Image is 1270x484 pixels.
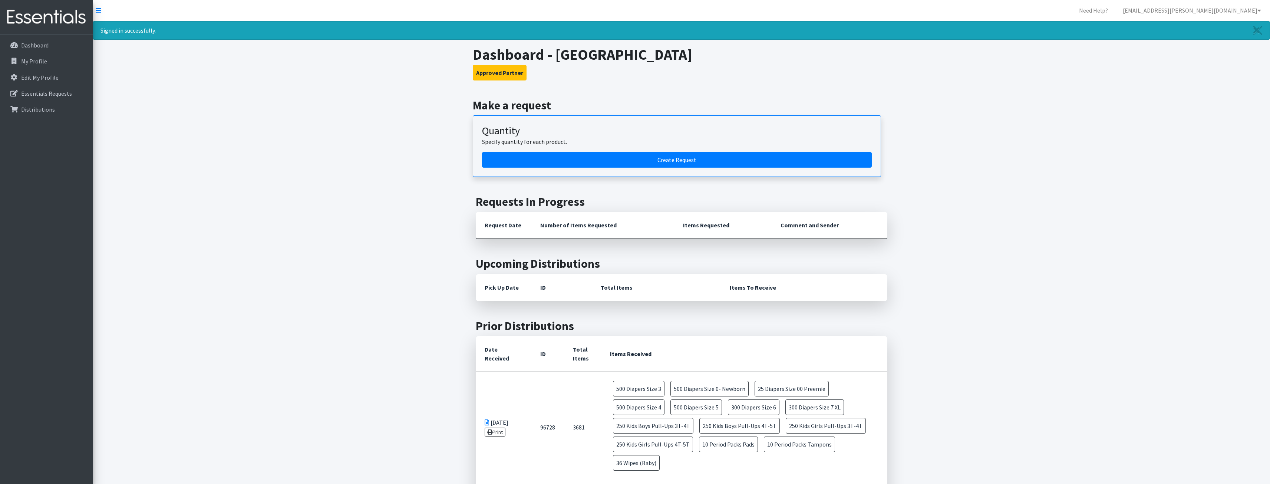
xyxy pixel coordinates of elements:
[476,372,531,483] td: [DATE]
[21,42,49,49] p: Dashboard
[613,399,664,415] span: 500 Diapers Size 4
[721,274,887,301] th: Items To Receive
[613,381,664,396] span: 500 Diapers Size 3
[476,319,887,333] h2: Prior Distributions
[785,399,844,415] span: 300 Diapers Size 7 XL
[699,437,758,452] span: 10 Period Packs Pads
[1246,22,1270,39] a: Close
[670,381,749,396] span: 500 Diapers Size 0- Newborn
[476,336,531,372] th: Date Received
[1073,3,1114,18] a: Need Help?
[531,212,674,239] th: Number of Items Requested
[476,195,887,209] h2: Requests In Progress
[613,418,693,434] span: 250 Kids Boys Pull-Ups 3T-4T
[93,21,1270,40] div: Signed in successfully.
[670,399,722,415] span: 500 Diapers Size 5
[473,98,890,112] h2: Make a request
[592,274,721,301] th: Total Items
[21,74,59,81] p: Edit My Profile
[564,372,601,483] td: 3681
[476,212,531,239] th: Request Date
[3,86,90,101] a: Essentials Requests
[786,418,866,434] span: 250 Kids Girls Pull-Ups 3T-4T
[674,212,772,239] th: Items Requested
[1117,3,1267,18] a: [EMAIL_ADDRESS][PERSON_NAME][DOMAIN_NAME]
[3,70,90,85] a: Edit My Profile
[482,125,872,137] h3: Quantity
[482,137,872,146] p: Specify quantity for each product.
[755,381,829,396] span: 25 Diapers Size 00 Preemie
[699,418,780,434] span: 250 Kids Boys Pull-Ups 4T-5T
[764,437,835,452] span: 10 Period Packs Tampons
[531,336,564,372] th: ID
[485,428,506,437] a: Print
[564,336,601,372] th: Total Items
[3,54,90,69] a: My Profile
[531,372,564,483] td: 96728
[476,257,887,271] h2: Upcoming Distributions
[728,399,779,415] span: 300 Diapers Size 6
[21,90,72,97] p: Essentials Requests
[482,152,872,168] a: Create a request by quantity
[613,455,660,471] span: 36 Wipes (Baby)
[473,46,890,63] h1: Dashboard - [GEOGRAPHIC_DATA]
[3,38,90,53] a: Dashboard
[473,65,527,80] button: Approved Partner
[531,274,592,301] th: ID
[601,336,887,372] th: Items Received
[21,57,47,65] p: My Profile
[3,102,90,117] a: Distributions
[21,106,55,113] p: Distributions
[476,274,531,301] th: Pick Up Date
[772,212,887,239] th: Comment and Sender
[3,5,90,30] img: HumanEssentials
[613,437,693,452] span: 250 Kids Girls Pull-Ups 4T-5T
